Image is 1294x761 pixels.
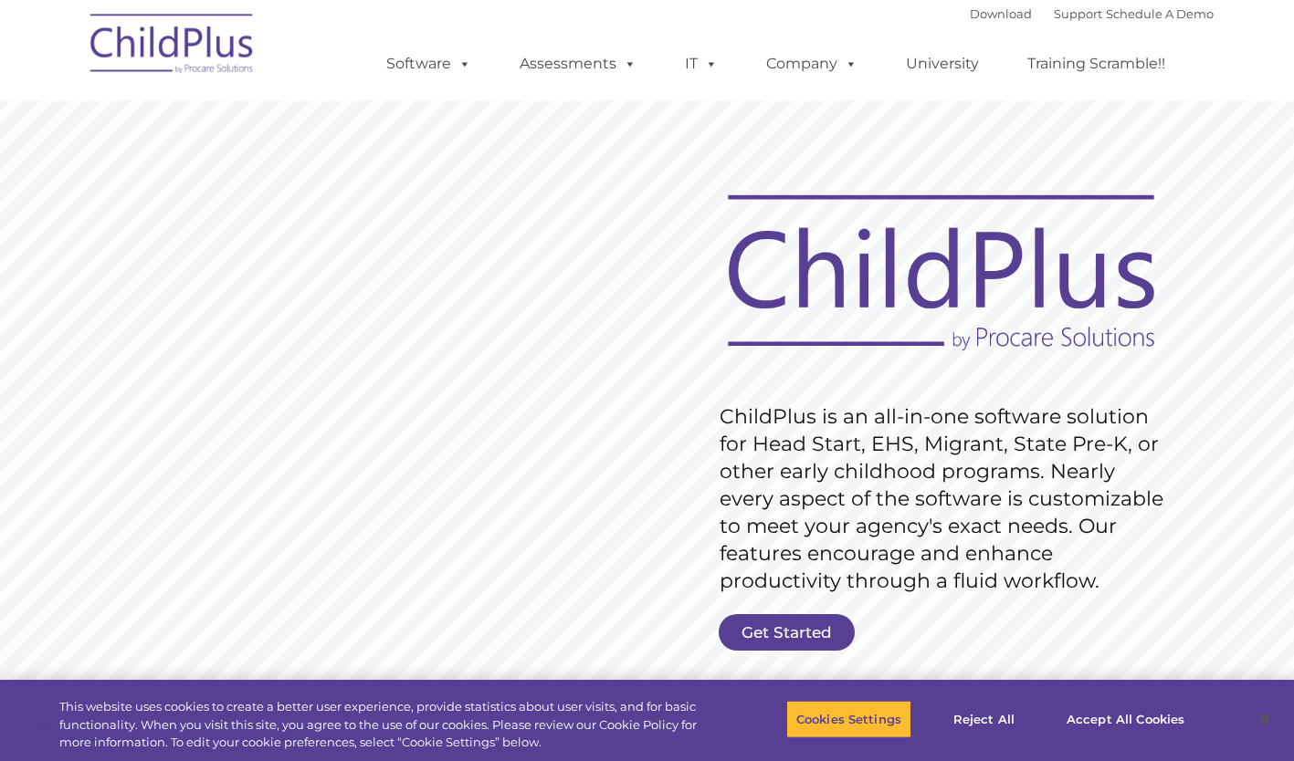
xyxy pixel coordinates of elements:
[888,46,997,82] a: University
[667,46,736,82] a: IT
[1054,6,1102,21] a: Support
[81,1,264,92] img: ChildPlus by Procare Solutions
[748,46,876,82] a: Company
[1057,700,1194,738] button: Accept All Cookies
[368,46,489,82] a: Software
[970,6,1032,21] a: Download
[501,46,655,82] a: Assessments
[1245,699,1285,739] button: Close
[59,698,711,752] div: This website uses cookies to create a better user experience, provide statistics about user visit...
[927,700,1041,738] button: Reject All
[1106,6,1214,21] a: Schedule A Demo
[1009,46,1184,82] a: Training Scramble!!
[720,403,1173,595] rs-layer: ChildPlus is an all-in-one software solution for Head Start, EHS, Migrant, State Pre-K, or other ...
[970,6,1214,21] font: |
[719,614,855,651] a: Get Started
[786,700,911,738] button: Cookies Settings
